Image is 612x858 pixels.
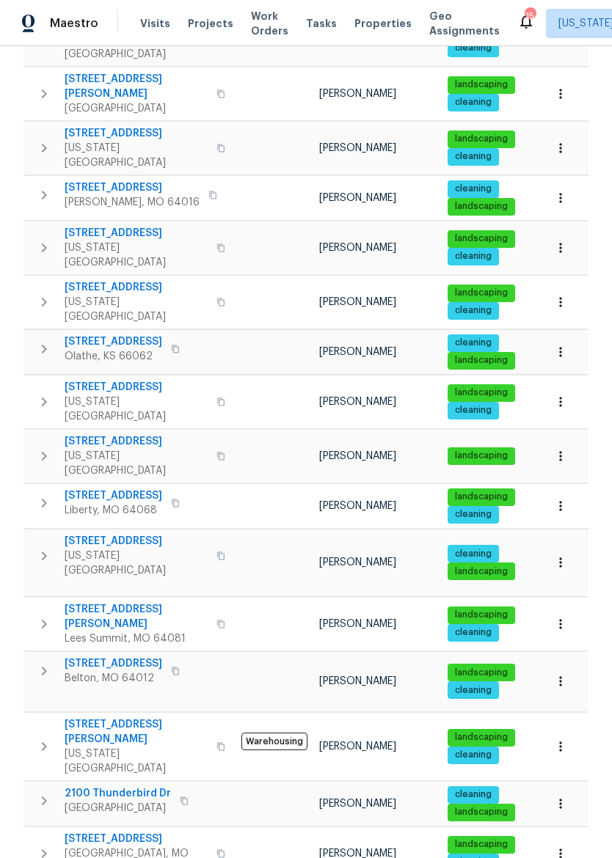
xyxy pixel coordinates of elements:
span: cleaning [449,183,498,195]
span: cleaning [449,684,498,697]
span: cleaning [449,548,498,560]
span: landscaping [449,386,514,399]
span: Liberty, MO 64068 [65,503,162,518]
span: cleaning [449,42,498,54]
span: [PERSON_NAME] [319,557,396,568]
span: landscaping [449,232,514,245]
span: landscaping [449,806,514,818]
span: cleaning [449,626,498,639]
span: [STREET_ADDRESS][PERSON_NAME] [65,602,208,631]
span: landscaping [449,565,514,578]
span: landscaping [449,287,514,299]
span: Maestro [50,16,98,31]
span: [STREET_ADDRESS] [65,488,162,503]
span: [PERSON_NAME] [319,451,396,461]
span: Projects [188,16,233,31]
span: cleaning [449,96,498,109]
span: landscaping [449,450,514,462]
span: [PERSON_NAME] [319,143,396,153]
span: Geo Assignments [429,9,500,38]
span: cleaning [449,250,498,263]
span: [PERSON_NAME] [319,243,396,253]
span: [GEOGRAPHIC_DATA] [65,101,208,116]
span: cleaning [449,304,498,317]
span: [US_STATE][GEOGRAPHIC_DATA] [65,449,208,478]
span: landscaping [449,78,514,91]
span: landscaping [449,667,514,679]
span: [PERSON_NAME], MO 64016 [65,195,200,210]
span: [STREET_ADDRESS] [65,534,208,549]
span: [STREET_ADDRESS] [65,656,162,671]
span: cleaning [449,404,498,417]
span: [PERSON_NAME] [319,193,396,203]
span: [US_STATE][GEOGRAPHIC_DATA] [65,295,208,324]
div: 15 [525,9,535,23]
span: [STREET_ADDRESS] [65,380,208,395]
span: [PERSON_NAME] [319,347,396,357]
span: [STREET_ADDRESS] [65,226,208,241]
span: [US_STATE][GEOGRAPHIC_DATA] [65,747,208,776]
span: [STREET_ADDRESS] [65,126,208,141]
span: cleaning [449,788,498,801]
span: [PERSON_NAME] [319,676,396,686]
span: cleaning [449,508,498,521]
span: cleaning [449,337,498,349]
span: Properties [354,16,412,31]
span: [US_STATE][GEOGRAPHIC_DATA] [65,32,208,62]
span: [PERSON_NAME] [319,501,396,511]
span: [STREET_ADDRESS] [65,180,200,195]
span: Belton, MO 64012 [65,671,162,686]
span: [US_STATE][GEOGRAPHIC_DATA] [65,549,208,578]
span: landscaping [449,133,514,145]
span: [STREET_ADDRESS][PERSON_NAME] [65,72,208,101]
span: cleaning [449,150,498,163]
span: [US_STATE][GEOGRAPHIC_DATA] [65,141,208,170]
span: landscaping [449,731,514,744]
span: [PERSON_NAME] [319,297,396,307]
span: Work Orders [251,9,288,38]
span: landscaping [449,354,514,367]
span: [PERSON_NAME] [319,741,396,752]
span: Lees Summit, MO 64081 [65,631,208,646]
span: [PERSON_NAME] [319,799,396,809]
span: 2100 Thunderbird Dr [65,786,171,801]
span: [PERSON_NAME] [319,397,396,407]
span: [STREET_ADDRESS] [65,832,208,846]
span: [PERSON_NAME] [319,89,396,99]
span: [STREET_ADDRESS] [65,434,208,449]
span: Olathe, KS 66062 [65,349,162,364]
span: [STREET_ADDRESS] [65,280,208,295]
span: [STREET_ADDRESS][PERSON_NAME] [65,717,208,747]
span: landscaping [449,200,514,213]
span: landscaping [449,609,514,621]
span: landscaping [449,491,514,503]
span: Warehousing [241,733,307,750]
span: landscaping [449,838,514,851]
span: [US_STATE][GEOGRAPHIC_DATA] [65,395,208,424]
span: [GEOGRAPHIC_DATA] [65,801,171,815]
span: cleaning [449,749,498,761]
span: [STREET_ADDRESS] [65,334,162,349]
span: [PERSON_NAME] [319,619,396,629]
span: Visits [140,16,170,31]
span: Tasks [306,18,337,29]
span: [US_STATE][GEOGRAPHIC_DATA] [65,241,208,270]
